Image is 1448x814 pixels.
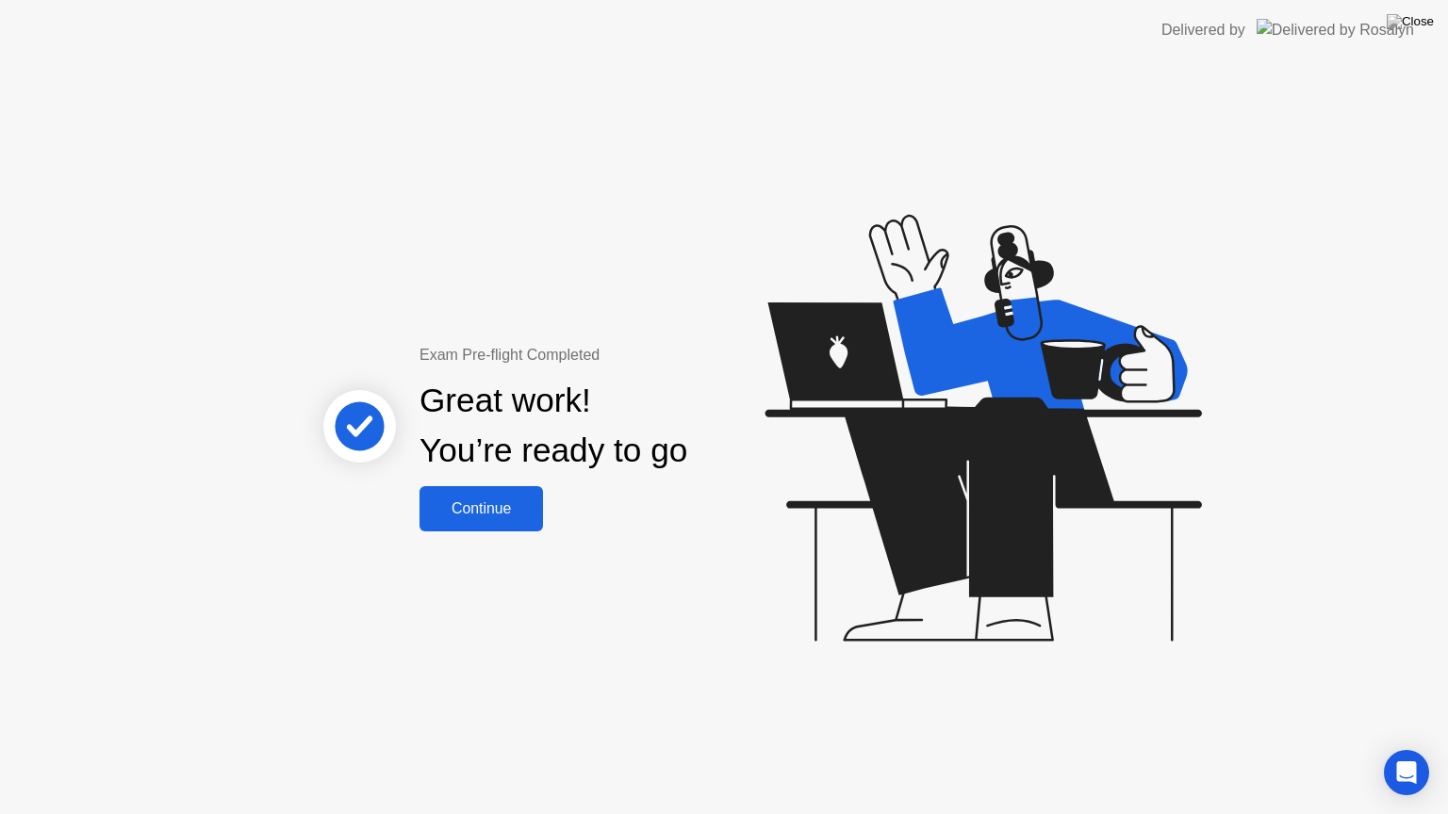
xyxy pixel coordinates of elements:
[1257,19,1414,41] img: Delivered by Rosalyn
[420,344,809,366] div: Exam Pre-flight Completed
[1387,14,1434,29] img: Close
[425,500,537,517] div: Continue
[420,486,543,531] button: Continue
[1384,750,1429,795] div: Open Intercom Messenger
[420,376,687,476] div: Great work! You’re ready to go
[1161,19,1245,41] div: Delivered by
